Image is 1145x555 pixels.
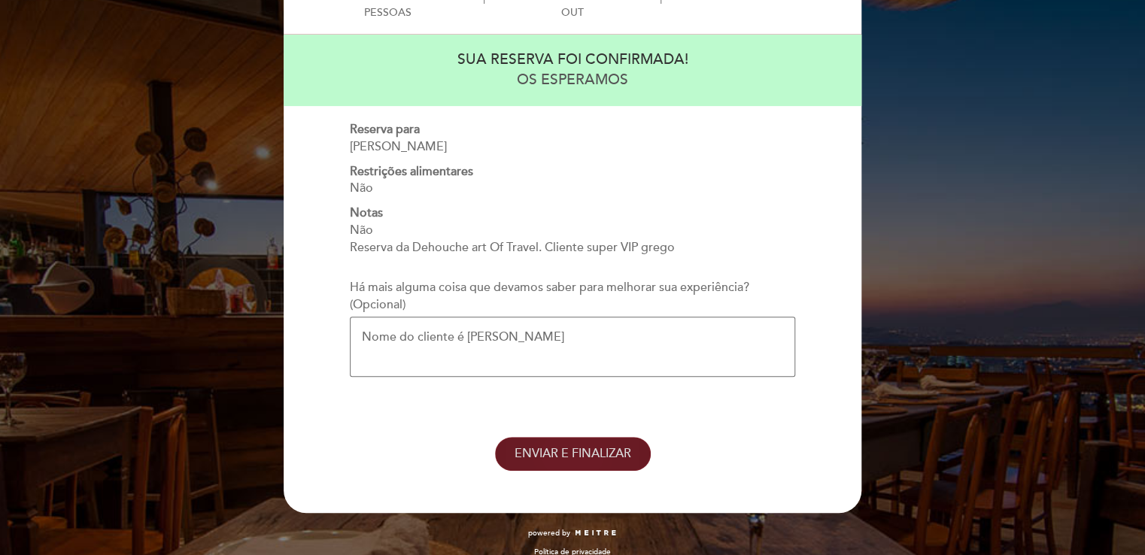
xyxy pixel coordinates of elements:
div: pessoas [364,6,412,19]
div: OS ESPERAMOS [298,70,847,90]
div: out [484,6,660,19]
button: ENVIAR E FINALIZAR [495,437,651,471]
img: MEITRE [574,529,617,537]
div: [PERSON_NAME] [350,138,795,156]
label: Há mais alguma coisa que devamos saber para melhorar sua experiência? (Opcional) [350,279,795,314]
a: powered by [528,528,617,538]
span: powered by [528,528,570,538]
div: Notas [350,205,795,222]
div: Não [350,222,795,239]
span: ENVIAR E FINALIZAR [515,446,631,461]
div: Reserva para [350,121,795,138]
div: Não [350,180,795,197]
div: Reserva da Dehouche art Of Travel. Cliente super VIP grego [350,239,795,256]
div: Restrições alimentares [350,163,795,180]
div: SUA RESERVA FOI CONFIRMADA! [298,50,847,70]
